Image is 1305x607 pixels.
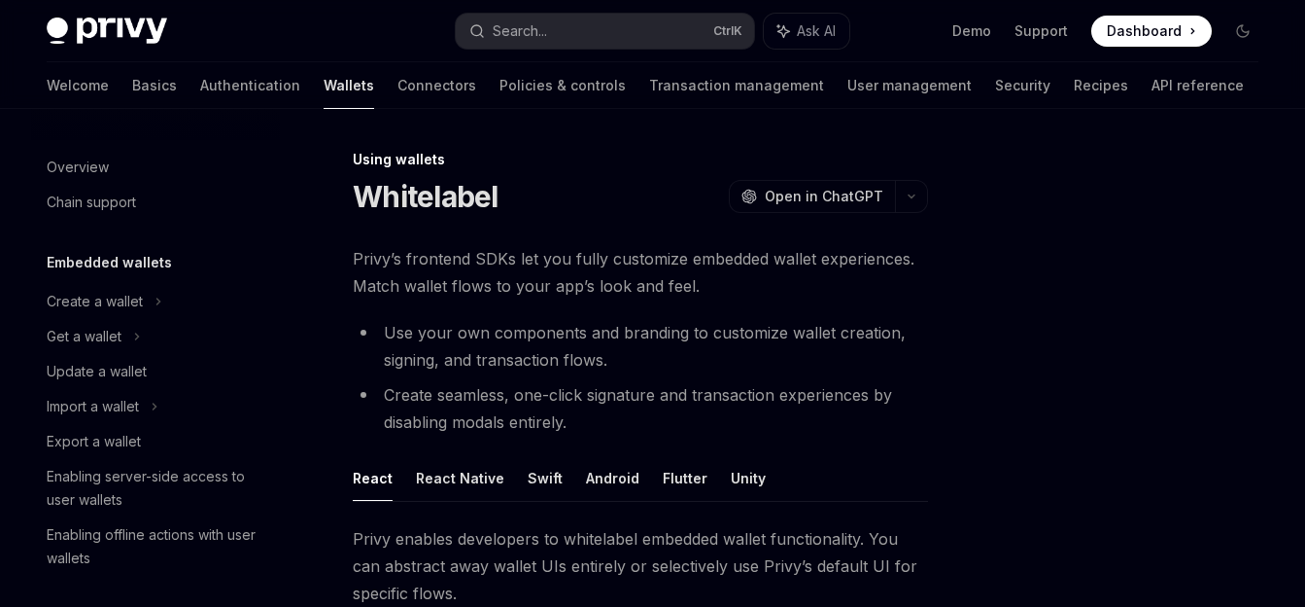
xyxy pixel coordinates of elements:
[47,290,143,313] div: Create a wallet
[499,62,626,109] a: Policies & controls
[1227,16,1258,47] button: Toggle dark mode
[353,150,928,169] div: Using wallets
[353,381,928,436] li: Create seamless, one-click signature and transaction experiences by disabling modals entirely.
[397,62,476,109] a: Connectors
[47,395,139,418] div: Import a wallet
[1074,62,1128,109] a: Recipes
[952,21,991,41] a: Demo
[47,18,167,45] img: dark logo
[47,62,109,109] a: Welcome
[353,319,928,374] li: Use your own components and branding to customize wallet creation, signing, and transaction flows.
[528,455,563,501] button: Swift
[47,430,141,453] div: Export a wallet
[847,62,972,109] a: User management
[200,62,300,109] a: Authentication
[47,156,109,179] div: Overview
[31,150,280,185] a: Overview
[31,185,280,220] a: Chain support
[31,518,280,576] a: Enabling offline actions with user wallets
[132,62,177,109] a: Basics
[1014,21,1068,41] a: Support
[729,180,895,213] button: Open in ChatGPT
[31,424,280,459] a: Export a wallet
[1107,21,1182,41] span: Dashboard
[456,14,754,49] button: Search...CtrlK
[31,459,280,518] a: Enabling server-side access to user wallets
[995,62,1050,109] a: Security
[493,19,547,43] div: Search...
[1091,16,1212,47] a: Dashboard
[47,465,268,512] div: Enabling server-side access to user wallets
[47,251,172,274] h5: Embedded wallets
[1151,62,1244,109] a: API reference
[47,191,136,214] div: Chain support
[324,62,374,109] a: Wallets
[31,354,280,389] a: Update a wallet
[353,455,393,501] button: React
[586,455,639,501] button: Android
[649,62,824,109] a: Transaction management
[416,455,504,501] button: React Native
[353,245,928,300] span: Privy’s frontend SDKs let you fully customize embedded wallet experiences. Match wallet flows to ...
[47,360,147,383] div: Update a wallet
[765,187,883,206] span: Open in ChatGPT
[47,523,268,570] div: Enabling offline actions with user wallets
[731,455,766,501] button: Unity
[353,179,498,214] h1: Whitelabel
[47,325,121,348] div: Get a wallet
[663,455,707,501] button: Flutter
[797,21,836,41] span: Ask AI
[353,525,928,607] span: Privy enables developers to whitelabel embedded wallet functionality. You can abstract away walle...
[764,14,849,49] button: Ask AI
[713,23,742,39] span: Ctrl K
